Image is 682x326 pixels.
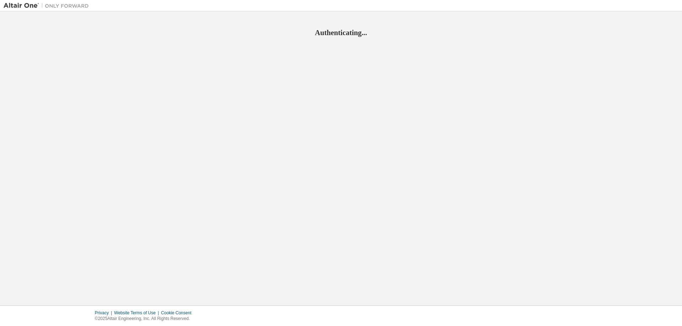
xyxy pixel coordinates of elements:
img: Altair One [4,2,92,9]
h2: Authenticating... [4,28,678,37]
p: © 2025 Altair Engineering, Inc. All Rights Reserved. [95,316,196,322]
div: Cookie Consent [161,310,195,316]
div: Website Terms of Use [114,310,161,316]
div: Privacy [95,310,114,316]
